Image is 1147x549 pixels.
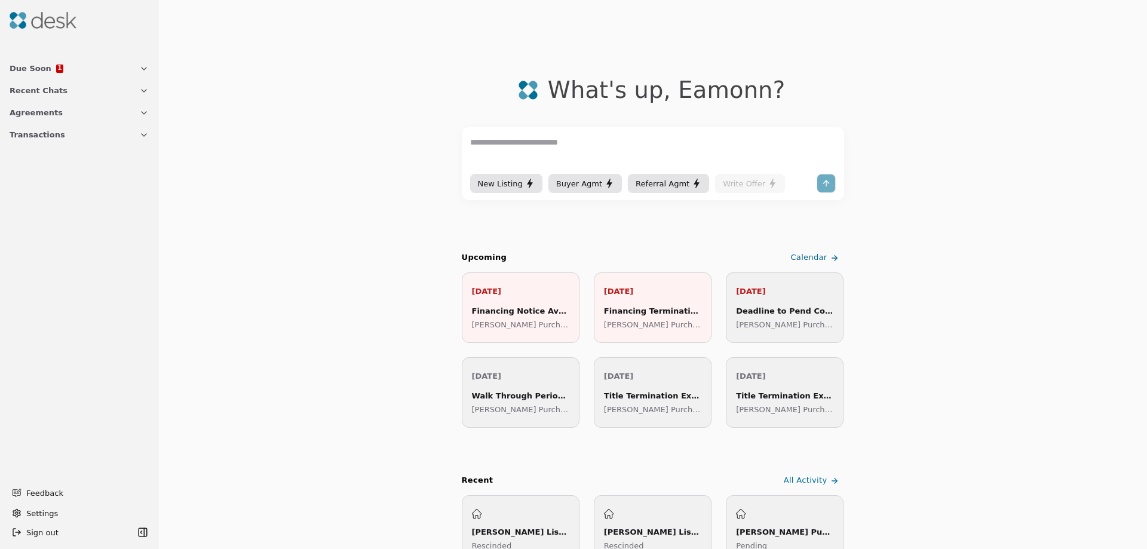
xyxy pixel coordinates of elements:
button: Due Soon1 [2,57,156,79]
a: [DATE]Walk Through Period Begins[PERSON_NAME] Purchase ([GEOGRAPHIC_DATA]) [462,357,579,428]
span: Buyer Agmt [556,177,602,190]
button: New Listing [470,174,542,193]
span: All Activity [784,474,827,487]
p: [PERSON_NAME] Purchase ([GEOGRAPHIC_DATA]) [736,403,833,416]
div: Financing Notice Available [472,305,569,317]
p: [DATE] [604,370,701,382]
div: Financing Termination Deadline [604,305,701,317]
div: Walk Through Period Begins [472,389,569,402]
span: Due Soon [10,62,51,75]
p: [DATE] [604,285,701,297]
button: Recent Chats [2,79,156,102]
a: [DATE]Financing Termination Deadline[PERSON_NAME] Purchase ([PERSON_NAME][GEOGRAPHIC_DATA]) [594,272,711,343]
a: All Activity [781,471,844,490]
span: Transactions [10,128,65,141]
button: Settings [7,504,151,523]
div: Title Termination Expires [604,389,701,402]
img: Desk [10,12,76,29]
h2: Upcoming [462,252,507,264]
p: [PERSON_NAME] Purchase ([PERSON_NAME][GEOGRAPHIC_DATA]) [604,318,701,331]
div: [PERSON_NAME] Purchase ([GEOGRAPHIC_DATA]) [736,526,833,538]
span: Referral Agmt [636,177,689,190]
span: Feedback [26,487,142,499]
span: Settings [26,507,58,520]
div: What's up , Eamonn ? [548,76,785,103]
button: Feedback [5,482,149,504]
button: Referral Agmt [628,174,709,193]
p: [PERSON_NAME] Purchase ([GEOGRAPHIC_DATA]) [472,318,569,331]
p: [PERSON_NAME] Purchase ([PERSON_NAME][GEOGRAPHIC_DATA]) [736,318,833,331]
div: [PERSON_NAME] Listing ([GEOGRAPHIC_DATA]) [472,526,569,538]
p: [DATE] [472,370,569,382]
p: [PERSON_NAME] Purchase ([GEOGRAPHIC_DATA]) [472,403,569,416]
span: 1 [57,65,62,71]
button: Transactions [2,124,156,146]
a: [DATE]Deadline to Pend Contingent Sale[PERSON_NAME] Purchase ([PERSON_NAME][GEOGRAPHIC_DATA]) [726,272,844,343]
a: Calendar [788,248,844,268]
p: [PERSON_NAME] Purchase ([GEOGRAPHIC_DATA]) [604,403,701,416]
div: Recent [462,474,493,487]
div: Title Termination Expires [736,389,833,402]
a: [DATE]Title Termination Expires[PERSON_NAME] Purchase ([GEOGRAPHIC_DATA]) [594,357,711,428]
button: Agreements [2,102,156,124]
p: [DATE] [472,285,569,297]
div: New Listing [478,177,535,190]
span: Agreements [10,106,63,119]
p: [DATE] [736,370,833,382]
span: Calendar [790,252,827,264]
span: Sign out [26,526,59,539]
span: Recent Chats [10,84,68,97]
div: [PERSON_NAME] Listing ([GEOGRAPHIC_DATA]) [604,526,701,538]
div: Deadline to Pend Contingent Sale [736,305,833,317]
button: Buyer Agmt [548,174,622,193]
a: [DATE]Financing Notice Available[PERSON_NAME] Purchase ([GEOGRAPHIC_DATA]) [462,272,579,343]
img: logo [518,80,538,100]
button: Sign out [7,523,134,542]
p: [DATE] [736,285,833,297]
a: [DATE]Title Termination Expires[PERSON_NAME] Purchase ([GEOGRAPHIC_DATA]) [726,357,844,428]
